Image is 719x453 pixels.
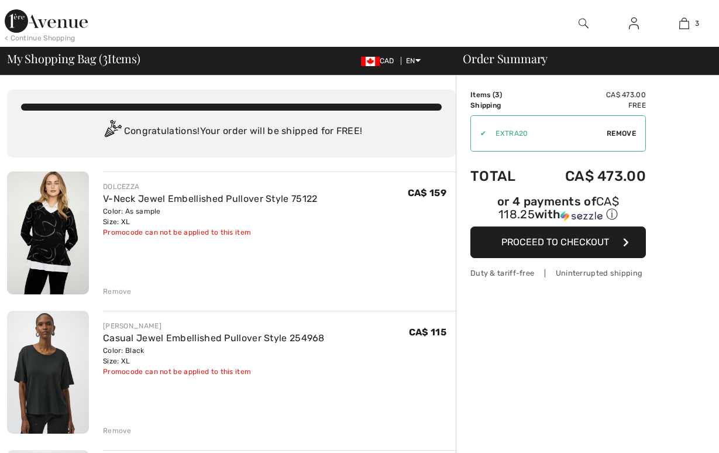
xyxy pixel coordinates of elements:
[7,311,89,434] img: Casual Jewel Embellished Pullover Style 254968
[103,286,132,297] div: Remove
[470,100,534,111] td: Shipping
[534,156,646,196] td: CA$ 473.00
[471,128,486,139] div: ✔
[534,100,646,111] td: Free
[470,196,646,222] div: or 4 payments of with
[470,227,646,258] button: Proceed to Checkout
[103,227,318,238] div: Promocode can not be applied to this item
[408,187,446,198] span: CA$ 159
[5,9,88,33] img: 1ère Avenue
[498,194,619,221] span: CA$ 118.25
[579,16,589,30] img: search the website
[560,211,603,221] img: Sezzle
[103,332,325,344] a: Casual Jewel Embellished Pullover Style 254968
[21,120,442,143] div: Congratulations! Your order will be shipped for FREE!
[7,53,140,64] span: My Shopping Bag ( Items)
[103,181,318,192] div: DOLCEZZA
[534,90,646,100] td: CA$ 473.00
[470,90,534,100] td: Items ( )
[103,321,325,331] div: [PERSON_NAME]
[470,156,534,196] td: Total
[495,91,500,99] span: 3
[361,57,380,66] img: Canadian Dollar
[7,171,89,294] img: V-Neck Jewel Embellished Pullover Style 75122
[103,425,132,436] div: Remove
[470,267,646,279] div: Duty & tariff-free | Uninterrupted shipping
[679,16,689,30] img: My Bag
[102,50,108,65] span: 3
[103,345,325,366] div: Color: Black Size: XL
[501,236,609,248] span: Proceed to Checkout
[660,16,709,30] a: 3
[361,57,399,65] span: CAD
[103,366,325,377] div: Promocode can not be applied to this item
[695,18,699,29] span: 3
[620,16,648,31] a: Sign In
[486,116,607,151] input: Promo code
[470,196,646,227] div: or 4 payments ofCA$ 118.25withSezzle Click to learn more about Sezzle
[103,206,318,227] div: Color: As sample Size: XL
[607,128,636,139] span: Remove
[5,33,75,43] div: < Continue Shopping
[101,120,124,143] img: Congratulation2.svg
[103,193,318,204] a: V-Neck Jewel Embellished Pullover Style 75122
[406,57,421,65] span: EN
[409,327,446,338] span: CA$ 115
[629,16,639,30] img: My Info
[449,53,712,64] div: Order Summary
